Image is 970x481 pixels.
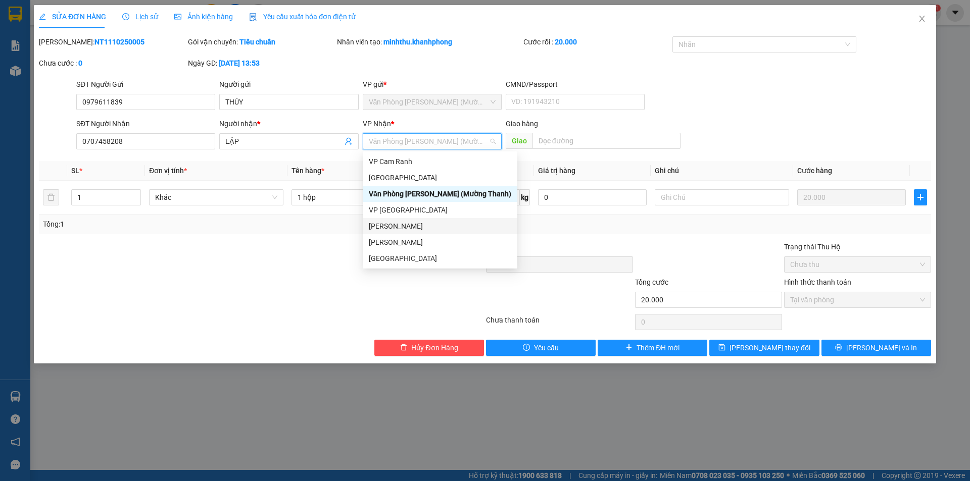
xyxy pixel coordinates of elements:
span: Chưa thu [790,257,925,272]
span: [PERSON_NAME] và In [846,342,917,353]
button: delete [43,189,59,205]
div: VP [GEOGRAPHIC_DATA] [369,204,511,216]
div: [GEOGRAPHIC_DATA] [369,253,511,264]
div: VP Cam Ranh [369,156,511,167]
button: printer[PERSON_NAME] và In [821,340,931,356]
input: Ghi Chú [655,189,789,205]
button: exclamation-circleYêu cầu [486,340,596,356]
div: Nha Trang [363,250,517,266]
button: save[PERSON_NAME] thay đổi [709,340,819,356]
b: Tiêu chuẩn [239,38,275,46]
span: Khác [155,190,277,205]
div: VP Ninh Hòa [363,202,517,218]
div: Người nhận [219,118,358,129]
span: Đơn vị tính [149,167,187,175]
div: CMND/Passport [506,79,645,90]
th: Ghi chú [651,161,793,181]
span: Giá trị hàng [538,167,575,175]
div: Chưa thanh toán [485,314,634,332]
span: edit [39,13,46,20]
span: save [718,344,725,352]
span: picture [174,13,181,20]
div: VP Cam Ranh [363,153,517,170]
span: plus [914,193,927,201]
div: [PERSON_NAME] [369,237,511,248]
div: Phạm Ngũ Lão [363,234,517,250]
span: Tại văn phòng [790,292,925,307]
span: SỬA ĐƠN HÀNG [39,13,106,21]
button: deleteHủy Đơn Hàng [374,340,484,356]
span: Tổng cước [635,278,668,286]
span: Ảnh kiện hàng [174,13,233,21]
div: Gói vận chuyển: [188,36,335,47]
div: Ngày GD: [188,58,335,69]
input: 0 [797,189,906,205]
div: Tổng: 1 [43,219,374,230]
input: Dọc đường [532,133,681,149]
span: clock-circle [122,13,129,20]
div: Văn Phòng [PERSON_NAME] (Mường Thanh) [369,188,511,199]
span: SL [71,167,79,175]
b: 20.000 [555,38,577,46]
span: user-add [345,137,353,145]
div: Đà Lạt [363,170,517,186]
img: icon [249,13,257,21]
div: SĐT Người Nhận [76,118,215,129]
div: Văn Phòng Trần Phú (Mường Thanh) [363,186,517,202]
div: SĐT Người Gửi [76,79,215,90]
div: Người gửi [219,79,358,90]
span: Cước hàng [797,167,832,175]
b: [DATE] 13:53 [219,59,260,67]
div: Cước rồi : [523,36,670,47]
div: Trạng thái Thu Hộ [784,241,931,252]
span: Hủy Đơn Hàng [411,342,458,353]
div: Nhân viên tạo: [337,36,521,47]
b: minhthu.khanhphong [383,38,452,46]
span: Thêm ĐH mới [637,342,680,353]
span: Giao hàng [506,120,538,128]
span: Lịch sử [122,13,158,21]
div: [PERSON_NAME] [369,221,511,232]
span: Yêu cầu xuất hóa đơn điện tử [249,13,356,21]
div: VP gửi [363,79,502,90]
span: Văn Phòng Trần Phú (Mường Thanh) [369,94,496,110]
div: [GEOGRAPHIC_DATA] [369,172,511,183]
span: plus [625,344,633,352]
span: Tên hàng [292,167,324,175]
button: plusThêm ĐH mới [598,340,707,356]
div: [PERSON_NAME]: [39,36,186,47]
span: close [918,15,926,23]
span: Văn Phòng Trần Phú (Mường Thanh) [369,134,496,149]
button: plus [914,189,927,205]
div: Chưa cước : [39,58,186,69]
input: VD: Bàn, Ghế [292,189,426,205]
span: Giao [506,133,532,149]
span: delete [400,344,407,352]
span: printer [835,344,842,352]
span: VP Nhận [363,120,391,128]
label: Hình thức thanh toán [784,278,851,286]
span: [PERSON_NAME] thay đổi [730,342,810,353]
b: NT1110250005 [94,38,144,46]
span: kg [520,189,530,205]
div: Lê Hồng Phong [363,218,517,234]
button: Close [908,5,936,33]
span: exclamation-circle [523,344,530,352]
span: Yêu cầu [534,342,559,353]
b: 0 [78,59,82,67]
